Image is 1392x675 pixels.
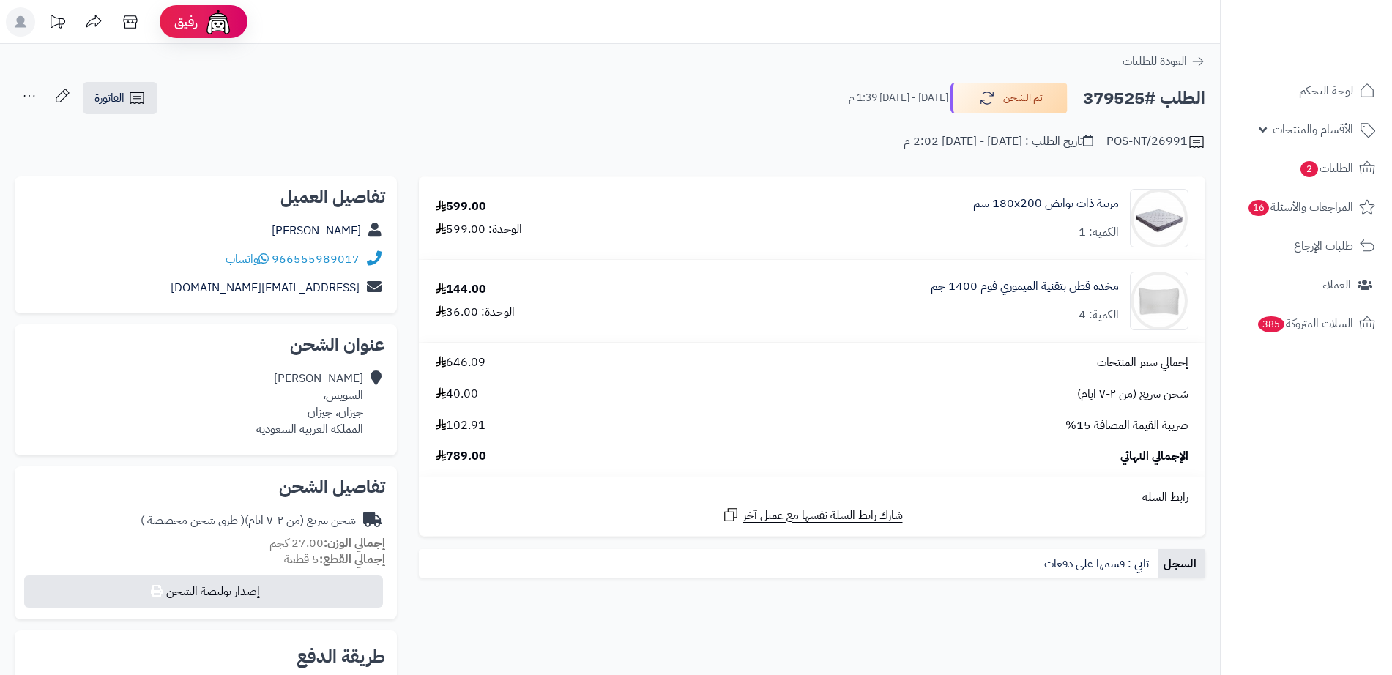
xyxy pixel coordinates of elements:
[1229,190,1383,225] a: المراجعات والأسئلة16
[436,354,485,371] span: 646.09
[26,336,385,354] h2: عنوان الشحن
[26,478,385,496] h2: تفاصيل الشحن
[204,7,233,37] img: ai-face.png
[904,133,1093,150] div: تاريخ الطلب : [DATE] - [DATE] 2:02 م
[1106,133,1205,151] div: POS-NT/26991
[950,83,1068,113] button: تم الشحن
[141,512,245,529] span: ( طرق شحن مخصصة )
[1229,267,1383,302] a: العملاء
[1299,158,1353,179] span: الطلبات
[324,534,385,552] strong: إجمالي الوزن:
[83,82,157,114] a: الفاتورة
[1131,272,1188,330] img: 1748940505-1-90x90.jpg
[1292,25,1378,56] img: logo-2.png
[436,281,486,298] div: 144.00
[94,89,124,107] span: الفاتورة
[1300,160,1319,178] span: 2
[269,534,385,552] small: 27.00 كجم
[272,250,360,268] a: 966555989017
[436,304,515,321] div: الوحدة: 36.00
[226,250,269,268] a: واتساب
[1322,275,1351,295] span: العملاء
[1229,73,1383,108] a: لوحة التحكم
[1083,83,1205,113] h2: الطلب #379525
[1299,81,1353,101] span: لوحة التحكم
[256,370,363,437] div: [PERSON_NAME] السويس، جيزان، جيزان المملكة العربية السعودية
[1294,236,1353,256] span: طلبات الإرجاع
[436,221,522,238] div: الوحدة: 599.00
[272,222,361,239] a: [PERSON_NAME]
[1097,354,1188,371] span: إجمالي سعر المنتجات
[1248,199,1270,217] span: 16
[1120,448,1188,465] span: الإجمالي النهائي
[722,506,903,524] a: شارك رابط السلة نفسها مع عميل آخر
[1273,119,1353,140] span: الأقسام والمنتجات
[1229,306,1383,341] a: السلات المتروكة385
[284,551,385,568] small: 5 قطعة
[1229,151,1383,186] a: الطلبات2
[39,7,75,40] a: تحديثات المنصة
[1077,386,1188,403] span: شحن سريع (من ٢-٧ ايام)
[743,507,903,524] span: شارك رابط السلة نفسها مع عميل آخر
[1257,316,1285,333] span: 385
[1038,549,1158,578] a: تابي : قسمها على دفعات
[1158,549,1205,578] a: السجل
[436,417,485,434] span: 102.91
[1079,307,1119,324] div: الكمية: 4
[425,489,1199,506] div: رابط السلة
[849,91,948,105] small: [DATE] - [DATE] 1:39 م
[1247,197,1353,217] span: المراجعات والأسئلة
[436,198,486,215] div: 599.00
[319,551,385,568] strong: إجمالي القطع:
[1229,228,1383,264] a: طلبات الإرجاع
[1131,189,1188,247] img: 1702708315-RS-09-90x90.jpg
[436,386,478,403] span: 40.00
[1123,53,1205,70] a: العودة للطلبات
[1079,224,1119,241] div: الكمية: 1
[931,278,1119,295] a: مخدة قطن بتقنية الميموري فوم 1400 جم
[297,648,385,665] h2: طريقة الدفع
[24,575,383,608] button: إصدار بوليصة الشحن
[1123,53,1187,70] span: العودة للطلبات
[141,512,356,529] div: شحن سريع (من ٢-٧ ايام)
[26,188,385,206] h2: تفاصيل العميل
[1065,417,1188,434] span: ضريبة القيمة المضافة 15%
[171,279,360,297] a: [EMAIL_ADDRESS][DOMAIN_NAME]
[973,195,1119,212] a: مرتبة ذات نوابض 180x200 سم
[1257,313,1353,334] span: السلات المتروكة
[174,13,198,31] span: رفيق
[436,448,486,465] span: 789.00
